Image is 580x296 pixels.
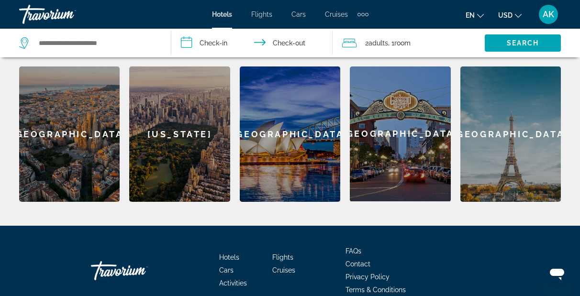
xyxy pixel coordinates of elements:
[240,66,340,202] a: [GEOGRAPHIC_DATA]
[251,11,272,18] a: Flights
[460,66,561,202] a: [GEOGRAPHIC_DATA]
[346,247,361,255] a: FAQs
[388,36,411,50] span: , 1
[485,34,561,52] button: Search
[498,8,522,22] button: Change currency
[333,29,485,57] button: Travelers: 2 adults, 0 children
[357,7,368,22] button: Extra navigation items
[543,10,554,19] span: AK
[219,253,239,261] a: Hotels
[394,39,411,47] span: Room
[346,260,370,268] a: Contact
[350,66,450,202] a: [GEOGRAPHIC_DATA]
[466,11,475,19] span: en
[291,11,306,18] a: Cars
[272,253,293,261] a: Flights
[129,66,230,202] a: [US_STATE]
[507,39,539,47] span: Search
[325,11,348,18] a: Cruises
[536,4,561,24] button: User Menu
[346,286,406,294] a: Terms & Conditions
[19,2,115,27] a: Travorium
[498,11,513,19] span: USD
[91,256,187,285] a: Travorium
[346,273,390,281] a: Privacy Policy
[219,266,234,274] a: Cars
[542,258,572,288] iframe: Кнопка запуска окна обмена сообщениями
[19,66,120,202] a: [GEOGRAPHIC_DATA]
[365,36,388,50] span: 2
[466,8,484,22] button: Change language
[368,39,388,47] span: Adults
[272,266,295,274] a: Cruises
[171,29,333,57] button: Check in and out dates
[219,279,247,287] a: Activities
[212,11,232,18] a: Hotels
